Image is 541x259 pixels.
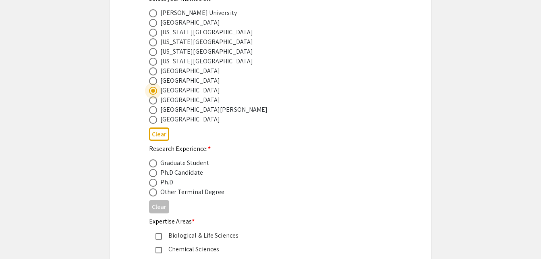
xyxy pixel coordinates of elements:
[160,86,220,95] div: [GEOGRAPHIC_DATA]
[162,244,373,254] div: Chemical Sciences
[160,95,220,105] div: [GEOGRAPHIC_DATA]
[160,76,220,86] div: [GEOGRAPHIC_DATA]
[149,144,211,153] mat-label: Research Experience:
[160,115,220,124] div: [GEOGRAPHIC_DATA]
[160,56,253,66] div: [US_STATE][GEOGRAPHIC_DATA]
[160,47,253,56] div: [US_STATE][GEOGRAPHIC_DATA]
[160,168,203,178] div: Ph.D Candidate
[149,217,195,226] mat-label: Expertise Areas
[162,231,373,240] div: Biological & Life Sciences
[6,223,34,253] iframe: Chat
[149,200,169,213] button: Clear
[160,18,220,27] div: [GEOGRAPHIC_DATA]
[160,187,225,197] div: Other Terminal Degree
[160,66,220,76] div: [GEOGRAPHIC_DATA]
[160,178,173,187] div: Ph.D
[149,127,169,141] button: Clear
[160,158,209,168] div: Graduate Student
[160,105,268,115] div: [GEOGRAPHIC_DATA][PERSON_NAME]
[160,27,253,37] div: [US_STATE][GEOGRAPHIC_DATA]
[160,8,237,18] div: [PERSON_NAME] University
[160,37,253,47] div: [US_STATE][GEOGRAPHIC_DATA]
